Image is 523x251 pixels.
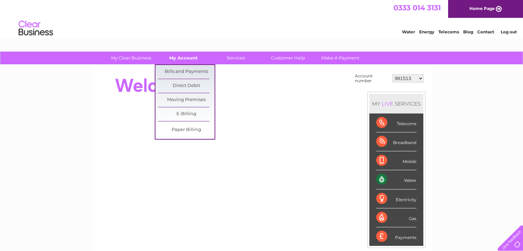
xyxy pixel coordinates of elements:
a: Make A Payment [312,52,369,64]
div: Telecoms [376,113,416,132]
div: Clear Business is a trading name of Verastar Limited (registered in [GEOGRAPHIC_DATA] No. 3667643... [99,4,424,33]
div: Water [376,170,416,189]
a: Customer Help [260,52,316,64]
div: MY SERVICES [369,94,423,113]
a: Services [207,52,264,64]
div: Mobile [376,151,416,170]
div: Gas [376,208,416,227]
a: Telecoms [438,29,459,34]
div: LIVE [380,100,395,107]
a: Water [402,29,415,34]
a: Log out [500,29,516,34]
a: Paper Billing [158,123,215,137]
a: Moving Premises [158,93,215,107]
a: Energy [419,29,434,34]
a: E-Billing [158,107,215,121]
a: Bills and Payments [158,65,215,79]
div: Payments [376,227,416,246]
a: My Clear Business [103,52,160,64]
div: Electricity [376,189,416,208]
a: Blog [463,29,473,34]
a: 0333 014 3131 [393,3,441,12]
td: Account number [353,72,391,85]
img: logo.png [18,18,53,39]
div: Broadband [376,132,416,151]
a: My Account [155,52,212,64]
a: Contact [477,29,494,34]
a: Direct Debit [158,79,215,93]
